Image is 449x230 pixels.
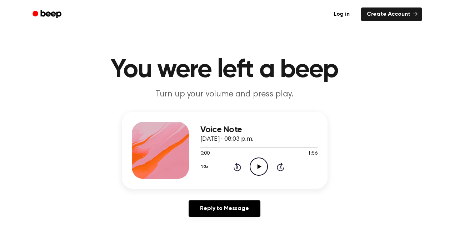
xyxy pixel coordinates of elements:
[361,7,422,21] a: Create Account
[308,150,317,157] span: 1:56
[200,161,211,173] button: 1.0x
[28,7,68,21] a: Beep
[200,150,210,157] span: 0:00
[326,6,357,22] a: Log in
[88,89,362,100] p: Turn up your volume and press play.
[200,125,318,135] h3: Voice Note
[42,57,408,83] h1: You were left a beep
[189,200,260,217] a: Reply to Message
[200,136,253,142] span: [DATE] · 08:03 p.m.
